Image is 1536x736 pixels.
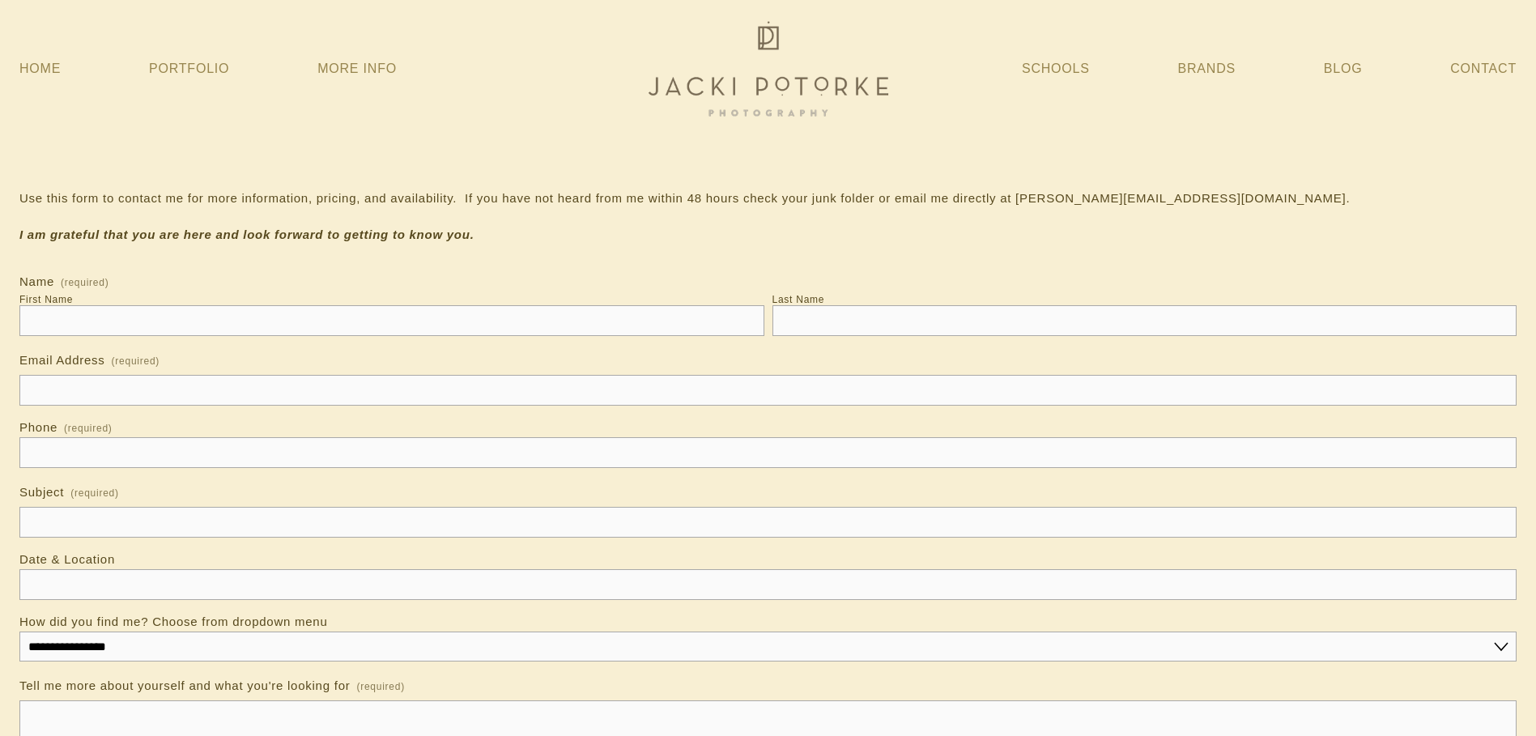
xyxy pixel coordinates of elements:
a: Schools [1022,54,1090,83]
span: Tell me more about yourself and what you're looking for [19,679,350,692]
a: Blog [1324,54,1363,83]
p: Use this form to contact me for more information, pricing, and availability. If you have not hear... [19,186,1517,211]
span: Name [19,274,54,288]
span: (required) [70,483,119,504]
em: I am grateful that you are here and look forward to getting to know you. [19,228,474,241]
span: Email Address [19,353,105,367]
a: Contact [1450,54,1517,83]
a: Portfolio [149,62,229,75]
span: (required) [356,676,405,697]
span: (required) [64,423,113,433]
a: More Info [317,54,397,83]
span: Phone [19,420,57,434]
select: How did you find me? Choose from dropdown menu [19,632,1517,662]
img: Jacki Potorke Sacramento Family Photographer [639,17,898,121]
span: (required) [61,278,109,287]
span: Date & Location [19,552,115,566]
span: Subject [19,485,64,499]
a: Home [19,54,61,83]
span: (required) [112,351,160,372]
div: First Name [19,294,73,305]
span: How did you find me? Choose from dropdown menu [19,615,328,628]
div: Last Name [772,294,825,305]
a: Brands [1178,54,1236,83]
